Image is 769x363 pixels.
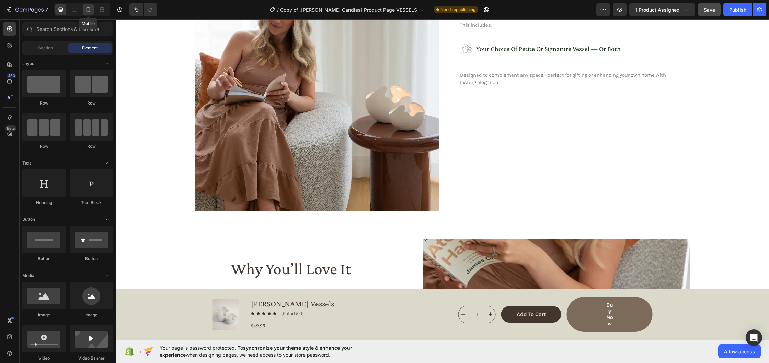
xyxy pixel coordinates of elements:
[451,278,537,313] button: Buy now
[7,73,16,78] div: 450
[45,5,48,14] p: 7
[116,19,769,340] iframe: Design area
[344,2,496,10] p: This includes:
[401,292,430,298] div: Add to cart
[70,256,113,262] div: Button
[102,58,113,69] span: Toggle open
[22,160,31,166] span: Text
[353,287,370,304] input: quantity
[38,45,53,51] span: Section
[160,345,352,358] span: synchronize your theme style & enhance your experience
[165,291,188,298] p: (Rated 5.0)
[723,3,752,16] button: Publish
[22,273,34,279] span: Media
[5,125,16,131] div: Beta
[70,143,113,149] div: Row
[370,287,380,304] button: increment
[22,61,36,67] span: Layout
[698,3,721,16] button: Save
[277,6,279,13] span: /
[729,6,746,13] div: Publish
[704,7,715,13] span: Save
[22,199,66,206] div: Heading
[280,6,417,13] span: Copy of [[PERSON_NAME] Candles] Product Page VESSELS
[22,355,66,361] div: Video
[490,283,498,307] div: Buy now
[22,312,66,318] div: Image
[135,302,219,311] div: $49.99
[70,100,113,106] div: Row
[746,329,762,346] div: Open Intercom Messenger
[22,22,113,36] input: Search Sections & Elements
[135,279,219,290] a: [PERSON_NAME] Vessels
[360,25,506,34] h3: your choice of petite or signature vessel — or both
[718,344,761,358] button: Allow access
[22,143,66,149] div: Row
[635,6,680,13] span: 1 product assigned
[102,270,113,281] span: Toggle open
[160,344,379,359] span: Your page is password protected. To when designing pages, we need access to your store password.
[343,287,353,304] button: decrement
[344,52,551,67] p: Designed to complement any space—perfect for gifting or enhancing your own home with lasting eleg...
[629,3,695,16] button: 1 product assigned
[3,3,51,16] button: 7
[82,45,98,51] span: Element
[102,214,113,225] span: Toggle open
[115,240,286,259] h2: Why You’ll Love It
[22,216,35,222] span: Button
[70,312,113,318] div: Image
[129,3,157,16] div: Undo/Redo
[724,348,755,355] span: Allow access
[70,199,113,206] div: Text Block
[22,100,66,106] div: Row
[386,287,446,303] button: Add to cart
[102,158,113,169] span: Toggle open
[440,7,475,13] span: Need republishing
[22,256,66,262] div: Button
[70,355,113,361] div: Video Banner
